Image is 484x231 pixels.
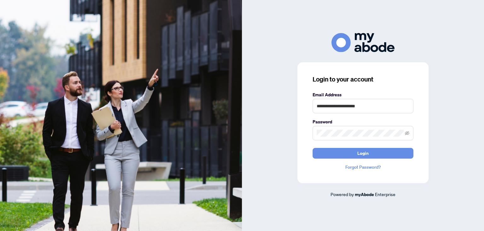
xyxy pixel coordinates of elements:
img: ma-logo [331,33,395,52]
label: Password [313,118,413,125]
span: Enterprise [375,191,395,197]
span: eye-invisible [405,131,409,135]
a: myAbode [355,191,374,198]
a: Forgot Password? [313,164,413,171]
span: Login [357,148,369,158]
h3: Login to your account [313,75,413,84]
label: Email Address [313,91,413,98]
span: Powered by [331,191,354,197]
button: Login [313,148,413,159]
